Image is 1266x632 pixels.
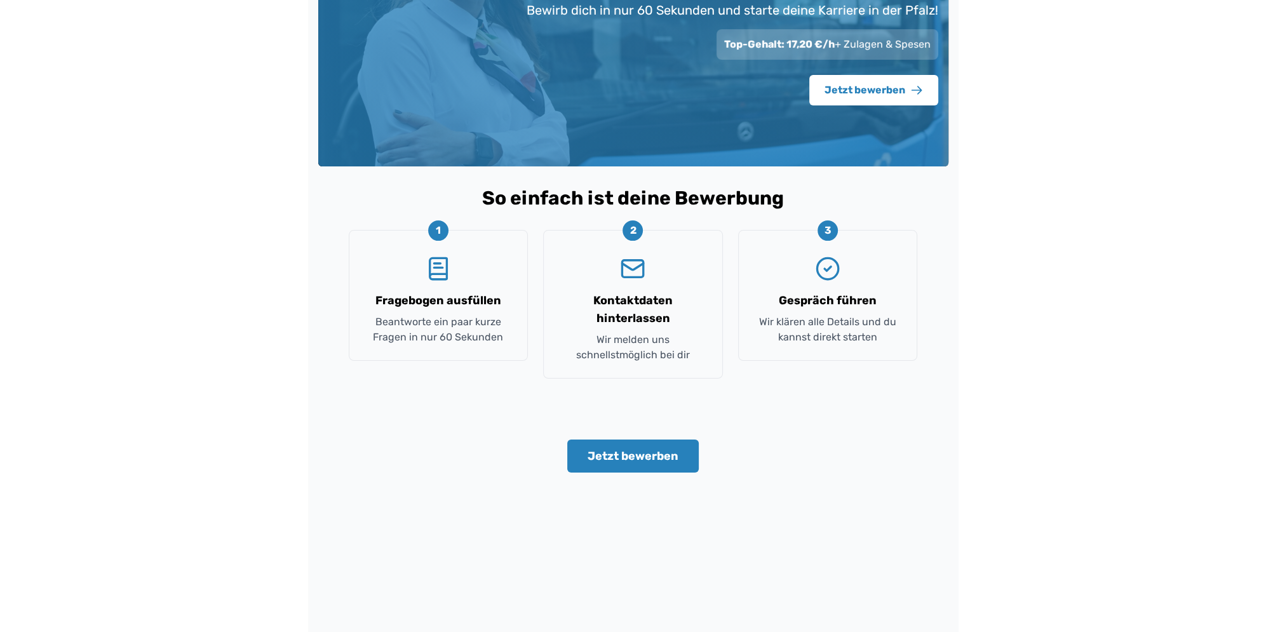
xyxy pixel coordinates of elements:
[365,314,513,345] p: Beantworte ein paar kurze Fragen in nur 60 Sekunden
[559,332,707,363] p: Wir melden uns schnellstmöglich bei dir
[428,220,448,241] div: 1
[724,38,835,50] span: Top-Gehalt: 17,20 €/h
[328,187,938,210] h2: So einfach ist deine Bewerbung
[815,256,840,281] svg: CircleCheck
[754,314,902,345] p: Wir klären alle Details und du kannst direkt starten
[623,220,643,241] div: 2
[375,292,501,309] h3: Fragebogen ausfüllen
[809,75,938,105] button: Jetzt bewerben
[527,1,938,19] p: Bewirb dich in nur 60 Sekunden und starte deine Karriere in der Pfalz!
[567,440,699,473] button: Jetzt bewerben
[779,292,877,309] h3: Gespräch führen
[559,292,707,327] h3: Kontaktdaten hinterlassen
[620,256,645,281] svg: Mail
[717,29,938,60] div: + Zulagen & Spesen
[426,256,451,281] svg: BookText
[818,220,838,241] div: 3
